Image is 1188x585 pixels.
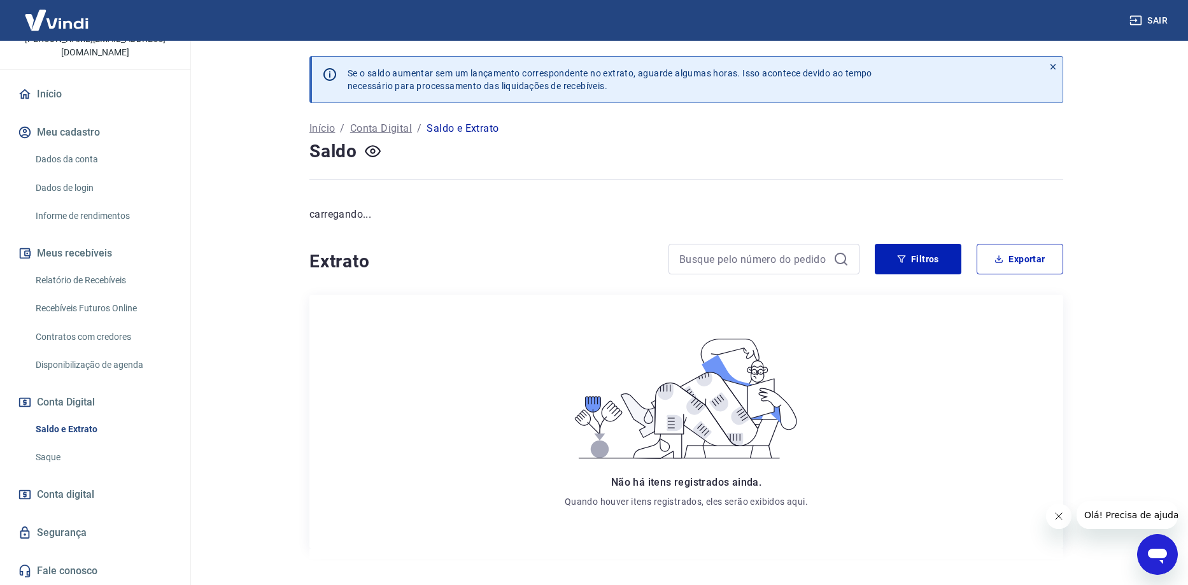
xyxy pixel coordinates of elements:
a: Conta digital [15,481,175,509]
span: Não há itens registrados ainda. [611,476,761,488]
a: Informe de rendimentos [31,203,175,229]
a: Dados de login [31,175,175,201]
a: Conta Digital [350,121,412,136]
button: Exportar [977,244,1063,274]
p: Se o saldo aumentar sem um lançamento correspondente no extrato, aguarde algumas horas. Isso acon... [348,67,872,92]
iframe: Mensagem da empresa [1077,501,1178,529]
p: Saldo e Extrato [427,121,499,136]
button: Filtros [875,244,961,274]
img: Vindi [15,1,98,39]
iframe: Fechar mensagem [1046,504,1071,529]
a: Dados da conta [31,146,175,173]
button: Sair [1127,9,1173,32]
a: Fale conosco [15,557,175,585]
h4: Saldo [309,139,357,164]
button: Meus recebíveis [15,239,175,267]
input: Busque pelo número do pedido [679,250,828,269]
a: Disponibilização de agenda [31,352,175,378]
span: Olá! Precisa de ajuda? [8,9,107,19]
a: Contratos com credores [31,324,175,350]
a: Saldo e Extrato [31,416,175,442]
a: Saque [31,444,175,470]
button: Meu cadastro [15,118,175,146]
a: Segurança [15,519,175,547]
p: carregando... [309,207,1063,222]
p: / [417,121,421,136]
p: Quando houver itens registrados, eles serão exibidos aqui. [565,495,808,508]
iframe: Botão para abrir a janela de mensagens [1137,534,1178,575]
h4: Extrato [309,249,653,274]
span: Conta digital [37,486,94,504]
p: [PERSON_NAME][EMAIL_ADDRESS][DOMAIN_NAME] [10,32,180,59]
a: Recebíveis Futuros Online [31,295,175,321]
button: Conta Digital [15,388,175,416]
a: Início [15,80,175,108]
a: Início [309,121,335,136]
p: / [340,121,344,136]
a: Relatório de Recebíveis [31,267,175,293]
